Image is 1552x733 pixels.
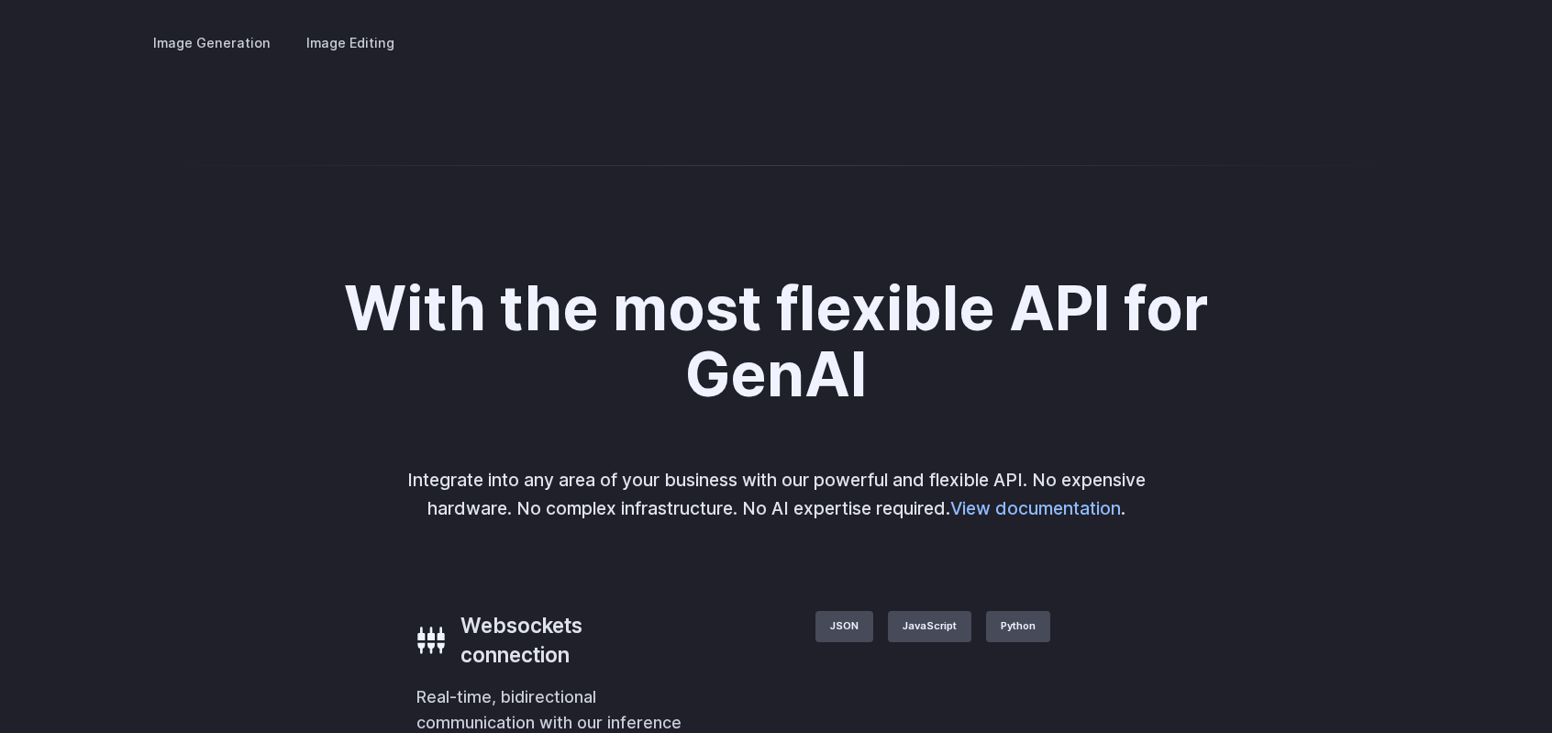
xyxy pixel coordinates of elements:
[138,27,286,59] label: Image Generation
[986,611,1050,642] label: Python
[888,611,971,642] label: JavaScript
[950,497,1121,519] a: View documentation
[265,275,1287,407] h2: With the most flexible API for GenAI
[291,27,410,59] label: Image Editing
[394,466,1158,522] p: Integrate into any area of your business with our powerful and flexible API. No expensive hardwar...
[460,611,686,670] h3: Websockets connection
[815,611,873,642] label: JSON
